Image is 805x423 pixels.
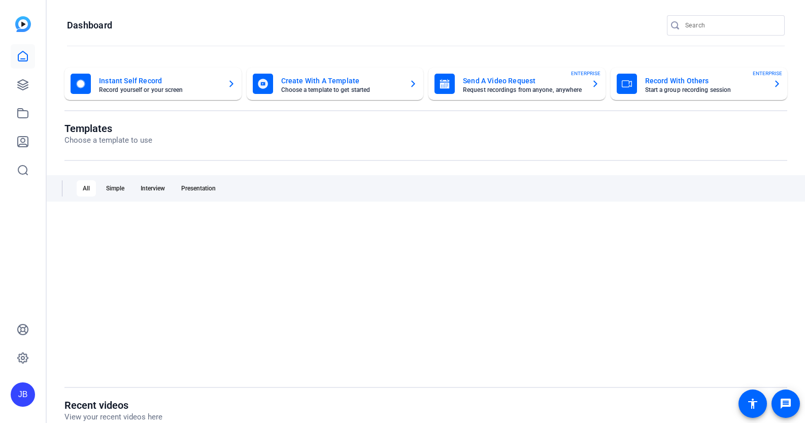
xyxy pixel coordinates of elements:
div: JB [11,382,35,407]
span: ENTERPRISE [571,70,600,77]
div: Presentation [175,180,222,197]
mat-icon: accessibility [747,398,759,410]
div: Simple [100,180,130,197]
h1: Dashboard [67,19,112,31]
p: Choose a template to use [64,135,152,146]
mat-card-title: Instant Self Record [99,75,219,87]
button: Record With OthersStart a group recording sessionENTERPRISE [611,68,788,100]
div: All [77,180,96,197]
p: View your recent videos here [64,411,162,423]
button: Create With A TemplateChoose a template to get started [247,68,424,100]
h1: Recent videos [64,399,162,411]
mat-card-title: Record With Others [645,75,765,87]
mat-card-title: Send A Video Request [463,75,583,87]
mat-card-subtitle: Record yourself or your screen [99,87,219,93]
mat-card-subtitle: Choose a template to get started [281,87,401,93]
mat-icon: message [780,398,792,410]
div: Interview [135,180,171,197]
mat-card-subtitle: Start a group recording session [645,87,765,93]
h1: Templates [64,122,152,135]
button: Instant Self RecordRecord yourself or your screen [64,68,242,100]
mat-card-subtitle: Request recordings from anyone, anywhere [463,87,583,93]
button: Send A Video RequestRequest recordings from anyone, anywhereENTERPRISE [428,68,606,100]
img: blue-gradient.svg [15,16,31,32]
input: Search [685,19,777,31]
mat-card-title: Create With A Template [281,75,401,87]
span: ENTERPRISE [753,70,782,77]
